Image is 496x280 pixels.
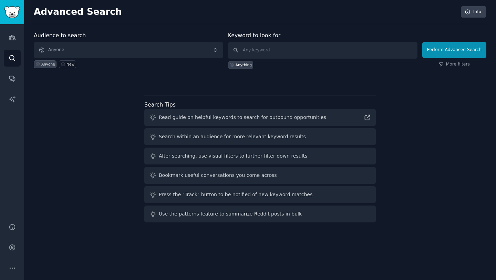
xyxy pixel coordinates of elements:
[236,62,252,67] div: Anything
[34,42,223,58] button: Anyone
[159,210,302,218] div: Use the patterns feature to summarize Reddit posts in bulk
[461,6,486,18] a: Info
[34,32,86,39] label: Audience to search
[159,172,277,179] div: Bookmark useful conversations you come across
[34,7,457,18] h2: Advanced Search
[144,101,176,108] label: Search Tips
[41,62,55,67] div: Anyone
[66,62,74,67] div: New
[439,61,470,68] a: More filters
[159,191,312,198] div: Press the "Track" button to be notified of new keyword matches
[159,133,306,140] div: Search within an audience for more relevant keyword results
[228,42,417,59] input: Any keyword
[422,42,486,58] button: Perform Advanced Search
[59,60,76,68] a: New
[228,32,281,39] label: Keyword to look for
[159,152,307,160] div: After searching, use visual filters to further filter down results
[4,6,20,18] img: GummySearch logo
[159,114,326,121] div: Read guide on helpful keywords to search for outbound opportunities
